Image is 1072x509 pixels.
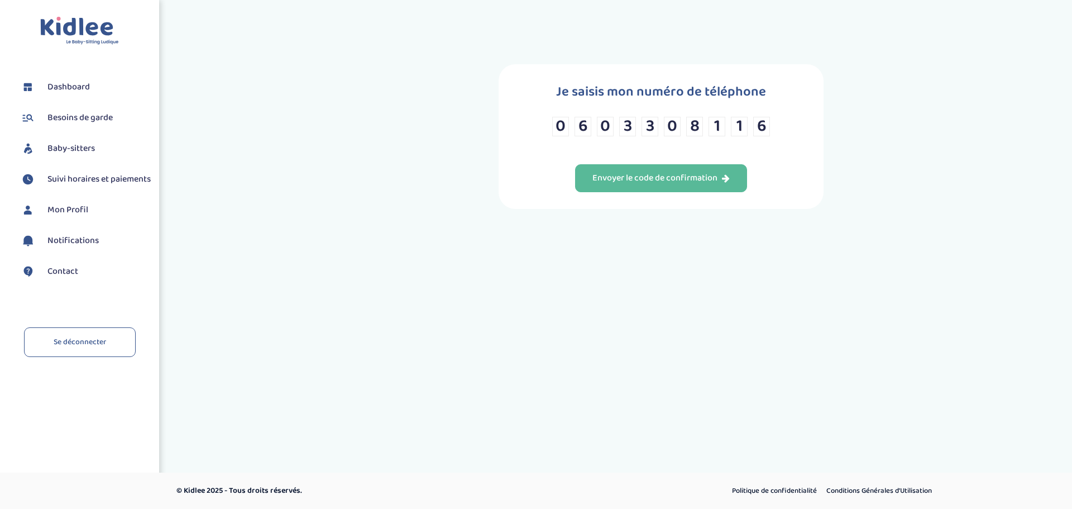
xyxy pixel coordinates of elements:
[822,484,936,498] a: Conditions Générales d’Utilisation
[20,263,151,280] a: Contact
[20,140,151,157] a: Baby-sitters
[592,172,730,185] div: Envoyer le code de confirmation
[20,263,36,280] img: contact.svg
[47,173,151,186] span: Suivi horaires et paiements
[556,81,766,103] h1: Je saisis mon numéro de téléphone
[47,265,78,278] span: Contact
[20,202,151,218] a: Mon Profil
[47,111,113,125] span: Besoins de garde
[20,171,151,188] a: Suivi horaires et paiements
[20,79,36,96] img: dashboard.svg
[20,110,36,126] img: besoin.svg
[728,484,821,498] a: Politique de confidentialité
[20,110,151,126] a: Besoins de garde
[47,80,90,94] span: Dashboard
[24,327,136,357] a: Se déconnecter
[575,164,747,192] button: Envoyer le code de confirmation
[47,142,95,155] span: Baby-sitters
[20,171,36,188] img: suivihoraire.svg
[20,232,36,249] img: notification.svg
[47,234,99,248] span: Notifications
[40,17,119,45] img: logo.svg
[47,203,88,217] span: Mon Profil
[20,202,36,218] img: profil.svg
[20,232,151,249] a: Notifications
[176,485,583,497] p: © Kidlee 2025 - Tous droits réservés.
[20,140,36,157] img: babysitters.svg
[20,79,151,96] a: Dashboard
